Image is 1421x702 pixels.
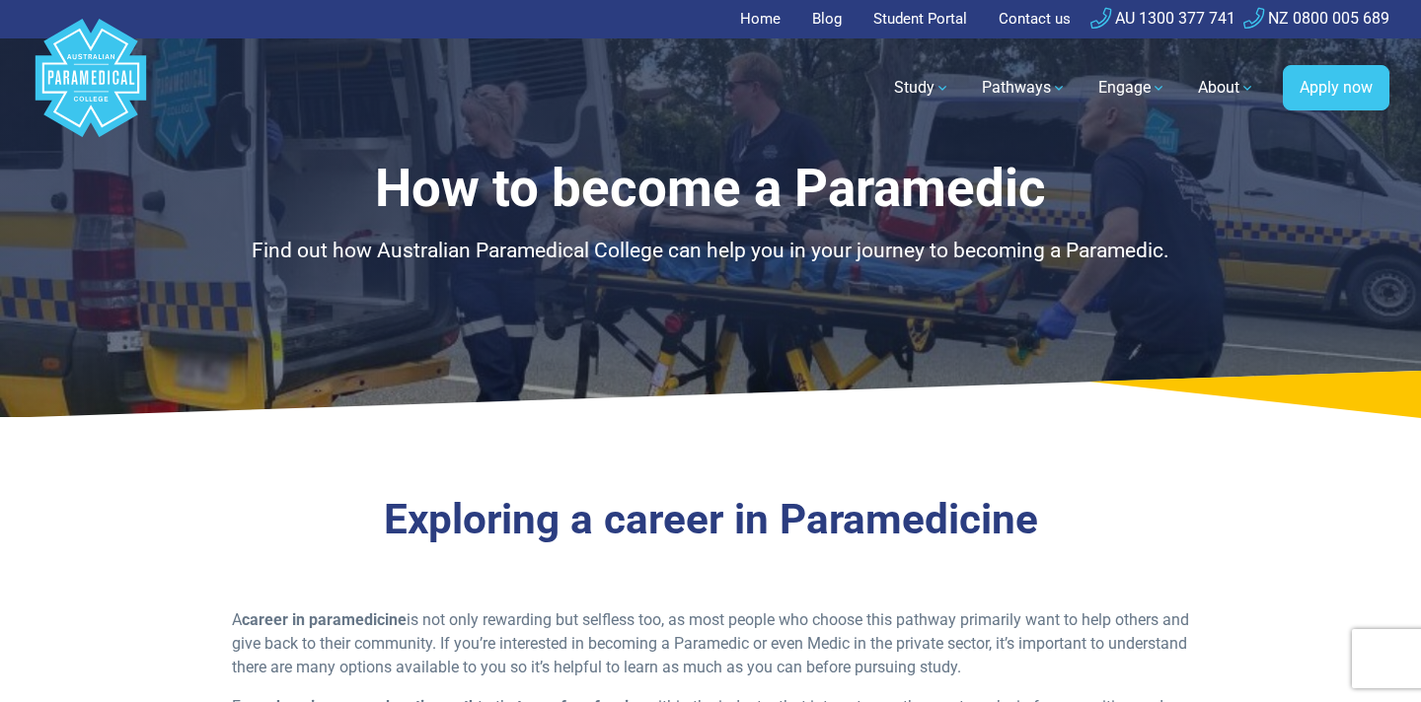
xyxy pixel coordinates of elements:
a: Pathways [970,60,1079,115]
a: Study [882,60,962,115]
strong: career in paramedicine [242,610,407,629]
p: A is not only rewarding but selfless too, as most people who choose this pathway primarily want t... [232,608,1190,679]
p: Find out how Australian Paramedical College can help you in your journey to becoming a Paramedic. [133,236,1288,267]
h1: How to become a Paramedic [133,158,1288,220]
a: Engage [1086,60,1178,115]
a: NZ 0800 005 689 [1243,9,1389,28]
a: About [1186,60,1267,115]
a: Apply now [1283,65,1389,110]
h2: Exploring a career in Paramedicine [133,495,1288,545]
a: Australian Paramedical College [32,38,150,138]
a: AU 1300 377 741 [1090,9,1235,28]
